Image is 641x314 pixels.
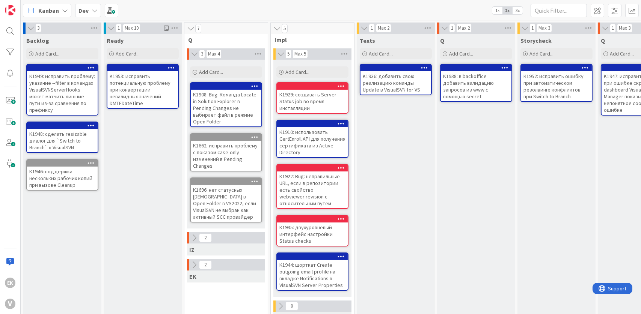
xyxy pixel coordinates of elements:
span: Q [188,36,258,44]
div: K1908: Bug: Команда Locate in Solution Explorer в Pending Changes не выбирает файл в режиме Open ... [191,90,261,126]
b: Dev [78,7,89,14]
div: K1908: Bug: Команда Locate in Solution Explorer в Pending Changes не выбирает файл в режиме Open ... [191,83,261,126]
a: K1922: Bug: неправильные URL, если в репозитории есть свойство webviewer:revision с относительным... [276,164,348,209]
div: K1944: шорткат Create outgoing email profile на вкладке Notifications в VisualSVN Server Properties [277,253,348,290]
div: K1953: исправить потенциальную проблему при конвертации невалидных значений DMTFDateTime [107,65,178,108]
span: 1 [369,24,375,33]
div: K1910: использовать CertEnroll API для получения сертификата из Active Directory [277,127,348,157]
div: Max 2 [458,26,470,30]
div: K1662: исправить проблему с показом case-only изменений в Pending Changes [191,134,261,171]
span: Add Card... [116,50,140,57]
a: K1910: использовать CertEnroll API для получения сертификата из Active Directory [276,120,348,158]
span: 2 [199,233,212,242]
span: Add Card... [449,50,473,57]
span: Backlog [26,37,49,44]
span: 7 [195,24,201,33]
span: 5 [285,50,291,59]
a: K1696: нет статусных [DEMOGRAPHIC_DATA] в Open Folder в VS2022, если VisualSVN не выбран как акти... [190,177,262,222]
span: Texts [360,37,375,44]
div: K1662: исправить проблему с показом case-only изменений в Pending Changes [191,141,261,171]
div: K1910: использовать CertEnroll API для получения сертификата из Active Directory [277,120,348,157]
span: Add Card... [610,50,634,57]
div: K1936: добавить свою реализацию команды Update в VisualSVN for VS [360,65,431,95]
a: K1936: добавить свою реализацию команды Update в VisualSVN for VS [360,64,432,95]
span: 2 [199,260,212,269]
div: K1935: двухуровневый интерфейс настройки Status checks [277,216,348,246]
span: 1 [610,24,616,33]
span: 5 [282,24,288,33]
a: K1952: исправить ошибку при автоматическом резолвинге конфликтов при Switch to Branch [520,64,593,102]
span: Add Card... [35,50,59,57]
div: K1953: исправить потенциальную проблему при конвертации невалидных значений DMTFDateTime [107,71,178,108]
div: K1929: создавать Server Status job во время инсталляции [277,90,348,113]
div: K1944: шорткат Create outgoing email profile на вкладке Notifications в VisualSVN Server Properties [277,260,348,290]
a: K1949: исправить проблему: указание --filter в командах VisualSVNServerHooks может матчить лишние... [26,64,98,116]
span: 3x [513,7,523,14]
div: K1946: поддержка нескольких рабочих копий при вызове Cleanup [27,167,98,190]
span: EK [189,273,196,280]
span: Add Card... [285,69,309,75]
div: K1696: нет статусных [DEMOGRAPHIC_DATA] в Open Folder в VS2022, если VisualSVN не выбран как акти... [191,178,261,222]
span: 1x [492,7,502,14]
div: K1948: сделать resizable диалог для `Switch to Branch` в VisualSVN [27,129,98,152]
span: Add Card... [369,50,393,57]
div: K1929: создавать Server Status job во время инсталляции [277,83,348,113]
div: Max 4 [208,52,220,56]
a: K1929: создавать Server Status job во время инсталляции [276,82,348,114]
div: K1949: исправить проблему: указание --filter в командах VisualSVNServerHooks может матчить лишние... [27,71,98,115]
a: K1938: в backoffice добавить валидацию запросов из www с помощью secret [440,64,512,102]
a: K1944: шорткат Create outgoing email profile на вкладке Notifications в VisualSVN Server Properties [276,252,348,291]
div: Max 10 [125,26,139,30]
span: 3 [199,50,205,59]
span: 0 [285,302,298,311]
span: 3 [35,24,41,33]
input: Quick Filter... [531,4,587,17]
a: K1908: Bug: Команда Locate in Solution Explorer в Pending Changes не выбирает файл в режиме Open ... [190,82,262,127]
div: EK [5,278,15,288]
div: K1938: в backoffice добавить валидацию запросов из www с помощью secret [441,65,511,101]
a: K1953: исправить потенциальную проблему при конвертации невалидных значений DMTFDateTime [107,64,179,109]
span: IZ [189,246,195,253]
div: Max 3 [538,26,550,30]
div: K1696: нет статусных [DEMOGRAPHIC_DATA] в Open Folder в VS2022, если VisualSVN не выбран как акти... [191,185,261,222]
span: 1 [116,24,122,33]
div: K1946: поддержка нескольких рабочих копий при вызове Cleanup [27,160,98,190]
span: Add Card... [529,50,554,57]
a: K1935: двухуровневый интерфейс настройки Status checks [276,215,348,246]
a: K1946: поддержка нескольких рабочих копий при вызове Cleanup [26,159,98,191]
div: K1938: в backoffice добавить валидацию запросов из www с помощью secret [441,71,511,101]
div: Max 2 [378,26,389,30]
span: Impl [274,36,345,44]
span: 2x [502,7,513,14]
span: Support [16,1,34,10]
a: K1662: исправить проблему с показом case-only изменений в Pending Changes [190,133,262,171]
div: K1936: добавить свою реализацию команды Update в VisualSVN for VS [360,71,431,95]
div: K1948: сделать resizable диалог для `Switch to Branch` в VisualSVN [27,122,98,152]
div: K1949: исправить проблему: указание --filter в командах VisualSVNServerHooks может матчить лишние... [27,65,98,115]
a: K1948: сделать resizable диалог для `Switch to Branch` в VisualSVN [26,122,98,153]
span: Kanban [38,6,59,15]
div: K1922: Bug: неправильные URL, если в репозитории есть свойство webviewer:revision с относительным... [277,171,348,208]
span: 1 [529,24,535,33]
div: K1952: исправить ошибку при автоматическом резолвинге конфликтов при Switch to Branch [521,71,592,101]
span: Add Card... [199,69,223,75]
span: Q [440,37,444,44]
span: Q [601,37,605,44]
span: Storycheck [520,37,552,44]
span: Ready [107,37,124,44]
div: Max 3 [619,26,630,30]
div: Max 5 [294,52,306,56]
img: Visit kanbanzone.com [5,5,15,15]
div: K1952: исправить ошибку при автоматическом резолвинге конфликтов при Switch to Branch [521,65,592,101]
span: 1 [449,24,455,33]
div: K1935: двухуровневый интерфейс настройки Status checks [277,222,348,246]
div: K1922: Bug: неправильные URL, если в репозитории есть свойство webviewer:revision с относительным... [277,165,348,208]
div: V [5,299,15,309]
